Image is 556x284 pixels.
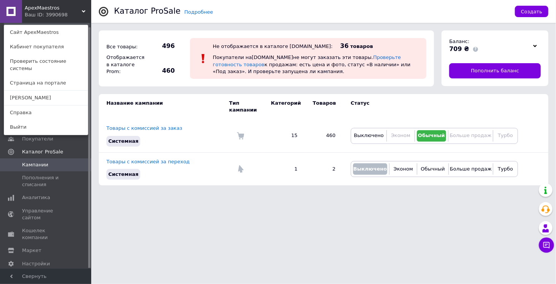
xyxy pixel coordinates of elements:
[263,94,305,119] td: Категорий
[99,94,229,119] td: Название кампании
[449,63,541,78] a: Пополнить баланс
[213,54,410,74] span: Покупатели на [DOMAIN_NAME] не могут заказать эти товары. к продажам: есть цена и фото, статус «В...
[105,52,146,77] div: Отображается в каталоге Prom:
[418,132,445,138] span: Обычный
[148,42,175,50] span: 496
[495,163,516,175] button: Турбо
[343,94,518,119] td: Статус
[498,132,513,138] span: Турбо
[213,43,333,49] div: Не отображается в каталоге [DOMAIN_NAME]:
[25,5,82,11] span: ApexMaestros
[114,7,181,15] div: Каталог ProSale
[4,91,88,105] a: [PERSON_NAME]
[108,171,138,177] span: Системная
[4,76,88,90] a: Страница на портале
[419,163,446,175] button: Обычный
[391,163,415,175] button: Эконом
[451,163,491,175] button: Больше продаж
[4,54,88,75] a: Проверить состояние системы
[450,132,491,138] span: Больше продаж
[450,130,491,142] button: Больше продаж
[4,40,88,54] a: Кабинет покупателя
[521,9,542,14] span: Создать
[495,130,516,142] button: Турбо
[229,94,263,119] td: Тип кампании
[184,9,213,15] a: Подробнее
[105,41,146,52] div: Все товары:
[22,194,50,201] span: Аналитика
[354,132,383,138] span: Выключено
[263,119,305,152] td: 15
[22,247,41,254] span: Маркет
[22,148,63,155] span: Каталог ProSale
[340,42,348,49] span: 36
[22,174,70,188] span: Пополнения и списания
[353,163,387,175] button: Выключено
[350,43,373,49] span: товаров
[305,94,343,119] td: Товаров
[106,125,182,131] a: Товары с комиссией за заказ
[198,53,209,64] img: :exclamation:
[449,38,469,44] span: Баланс:
[4,23,90,37] input: Поиск
[25,11,57,18] div: Ваш ID: 3990698
[263,152,305,185] td: 1
[22,227,70,241] span: Кошелек компании
[22,260,50,267] span: Настройки
[515,6,548,17] button: Создать
[22,136,53,142] span: Покупатели
[106,159,190,164] a: Товары с комиссией за переход
[237,165,244,173] img: Комиссия за переход
[394,166,413,172] span: Эконом
[4,120,88,134] a: Выйти
[4,105,88,120] a: Справка
[305,119,343,152] td: 460
[539,238,554,253] button: Чат с покупателем
[22,161,48,168] span: Кампании
[22,207,70,221] span: Управление сайтом
[421,166,445,172] span: Обычный
[4,25,88,40] a: Сайт ApexMaestros
[450,166,492,172] span: Больше продаж
[148,67,175,75] span: 460
[353,130,385,142] button: Выключено
[449,45,469,53] span: 709 ₴
[237,132,244,140] img: Комиссия за заказ
[417,130,446,142] button: Обычный
[108,138,138,144] span: Системная
[305,152,343,185] td: 2
[353,166,387,172] span: Выключено
[471,67,519,74] span: Пополнить баланс
[389,130,413,142] button: Эконом
[213,54,401,67] a: Проверьте готовность товаров
[498,166,513,172] span: Турбо
[391,132,410,138] span: Эконом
